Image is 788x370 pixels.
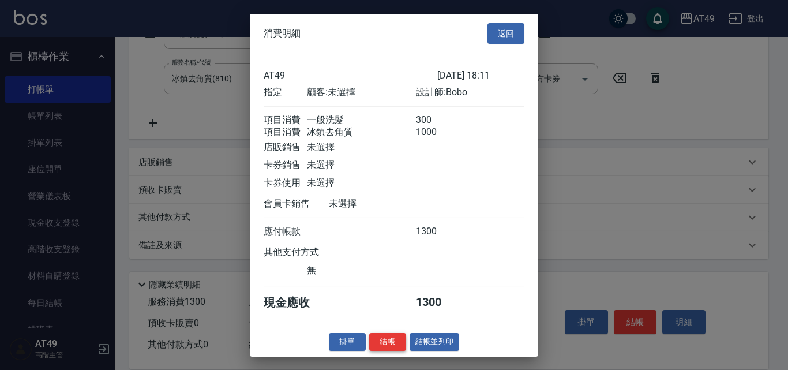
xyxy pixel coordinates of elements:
button: 掛單 [329,333,366,351]
div: 其他支付方式 [264,246,351,259]
button: 結帳 [369,333,406,351]
div: 店販銷售 [264,141,307,154]
div: 未選擇 [307,159,415,171]
div: 1300 [416,295,459,311]
div: AT49 [264,70,437,81]
div: 卡券使用 [264,177,307,189]
div: [DATE] 18:11 [437,70,524,81]
div: 應付帳款 [264,226,307,238]
div: 1000 [416,126,459,139]
div: 1300 [416,226,459,238]
span: 消費明細 [264,28,301,39]
div: 現金應收 [264,295,329,311]
button: 結帳並列印 [410,333,460,351]
div: 項目消費 [264,114,307,126]
div: 會員卡銷售 [264,198,329,210]
div: 一般洗髮 [307,114,415,126]
div: 冰鎮去角質 [307,126,415,139]
div: 未選擇 [307,141,415,154]
div: 卡券銷售 [264,159,307,171]
div: 未選擇 [307,177,415,189]
div: 指定 [264,87,307,99]
div: 顧客: 未選擇 [307,87,415,99]
div: 未選擇 [329,198,437,210]
div: 300 [416,114,459,126]
div: 無 [307,264,415,276]
div: 項目消費 [264,126,307,139]
button: 返回 [487,23,524,44]
div: 設計師: Bobo [416,87,524,99]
